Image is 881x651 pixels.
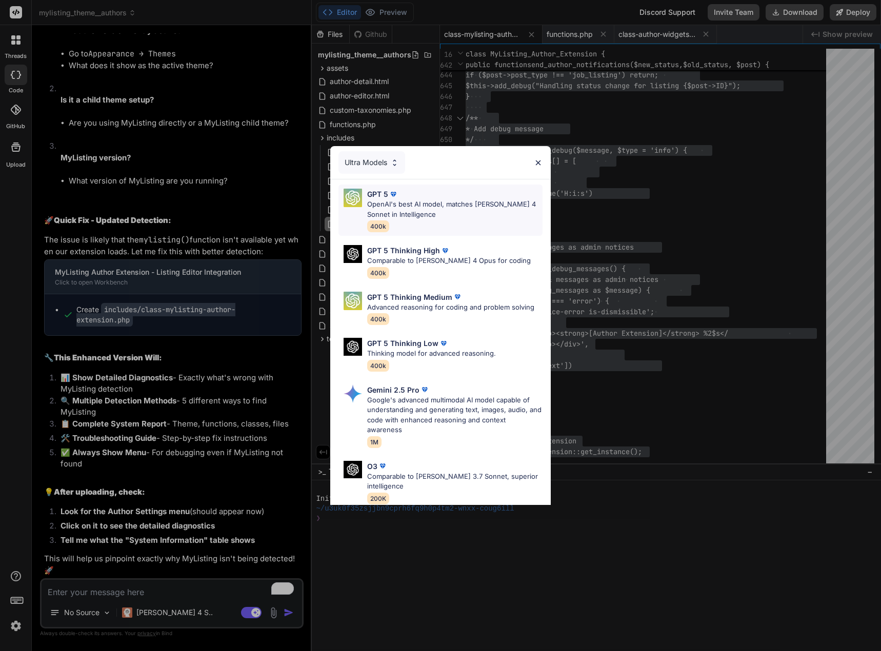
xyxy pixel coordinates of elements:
[367,245,440,256] p: GPT 5 Thinking High
[367,292,452,302] p: GPT 5 Thinking Medium
[367,472,543,492] p: Comparable to [PERSON_NAME] 3.7 Sonnet, superior intelligence
[367,349,496,359] p: Thinking model for advanced reasoning.
[367,436,382,448] span: 1M
[367,189,388,199] p: GPT 5
[367,384,419,395] p: Gemini 2.5 Pro
[367,302,534,313] p: Advanced reasoning for coding and problem solving
[367,267,389,279] span: 400k
[344,384,362,403] img: Pick Models
[367,395,543,435] p: Google's advanced multimodal AI model capable of understanding and generating text, images, audio...
[338,151,405,174] div: Ultra Models
[438,338,449,349] img: premium
[367,493,389,504] span: 200K
[367,199,543,219] p: OpenAI's best AI model, matches [PERSON_NAME] 4 Sonnet in Intelligence
[344,292,362,310] img: Pick Models
[367,360,389,372] span: 400k
[390,158,399,167] img: Pick Models
[367,220,389,232] span: 400k
[452,292,463,302] img: premium
[367,338,438,349] p: GPT 5 Thinking Low
[367,313,389,325] span: 400k
[344,338,362,356] img: Pick Models
[419,384,430,395] img: premium
[440,246,450,256] img: premium
[388,189,398,199] img: premium
[344,461,362,479] img: Pick Models
[367,256,531,266] p: Comparable to [PERSON_NAME] 4 Opus for coding
[344,189,362,207] img: Pick Models
[534,158,543,167] img: close
[367,461,377,472] p: O3
[344,245,362,263] img: Pick Models
[377,461,388,471] img: premium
